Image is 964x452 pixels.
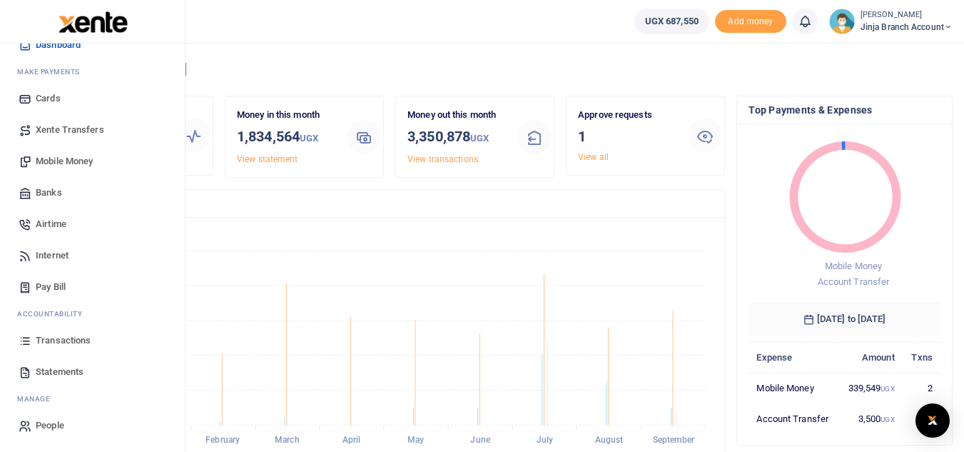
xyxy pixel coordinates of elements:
[861,21,953,34] span: Jinja branch account
[903,373,940,403] td: 2
[36,38,81,52] span: Dashboard
[54,61,953,77] h4: Hello [PERSON_NAME]
[749,342,838,373] th: Expense
[11,388,173,410] li: M
[838,403,903,433] td: 3,500
[749,373,838,403] td: Mobile Money
[407,126,506,149] h3: 3,350,878
[903,342,940,373] th: Txns
[825,261,882,271] span: Mobile Money
[237,108,335,123] p: Money in this month
[407,108,506,123] p: Money out this month
[343,436,361,446] tspan: April
[11,325,173,356] a: Transactions
[11,271,173,303] a: Pay Bill
[275,436,300,446] tspan: March
[36,186,62,200] span: Banks
[57,16,128,26] a: logo-small logo-large logo-large
[11,356,173,388] a: Statements
[11,114,173,146] a: Xente Transfers
[36,248,69,263] span: Internet
[715,15,786,26] a: Add money
[715,10,786,34] li: Toup your wallet
[838,373,903,403] td: 339,549
[36,123,104,137] span: Xente Transfers
[11,61,173,83] li: M
[36,333,91,348] span: Transactions
[11,303,173,325] li: Ac
[24,66,80,77] span: ake Payments
[881,385,894,393] small: UGX
[59,11,128,33] img: logo-large
[11,29,173,61] a: Dashboard
[749,302,940,336] h6: [DATE] to [DATE]
[66,196,713,211] h4: Transactions Overview
[634,9,709,34] a: UGX 687,550
[36,91,61,106] span: Cards
[36,217,66,231] span: Airtime
[749,403,838,433] td: Account Transfer
[36,365,83,379] span: Statements
[11,410,173,441] a: People
[300,133,318,144] small: UGX
[11,177,173,209] a: Banks
[237,154,298,164] a: View statement
[36,154,93,169] span: Mobile Money
[11,240,173,271] a: Internet
[829,9,953,34] a: profile-user [PERSON_NAME] Jinja branch account
[595,436,624,446] tspan: August
[903,403,940,433] td: 1
[11,83,173,114] a: Cards
[470,133,489,144] small: UGX
[578,108,676,123] p: Approve requests
[715,10,786,34] span: Add money
[36,418,64,433] span: People
[24,393,51,404] span: anage
[829,9,855,34] img: profile-user
[818,276,890,287] span: Account Transfer
[11,146,173,177] a: Mobile Money
[407,154,478,164] a: View transactions
[653,436,695,446] tspan: September
[578,126,676,147] h3: 1
[237,126,335,149] h3: 1,834,564
[28,308,82,319] span: countability
[578,152,609,162] a: View all
[861,9,953,21] small: [PERSON_NAME]
[749,102,940,118] h4: Top Payments & Expenses
[881,416,894,423] small: UGX
[11,209,173,240] a: Airtime
[629,9,715,34] li: Wallet ballance
[915,403,950,438] div: Open Intercom Messenger
[645,14,699,29] span: UGX 687,550
[36,280,66,294] span: Pay Bill
[838,342,903,373] th: Amount
[206,436,240,446] tspan: February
